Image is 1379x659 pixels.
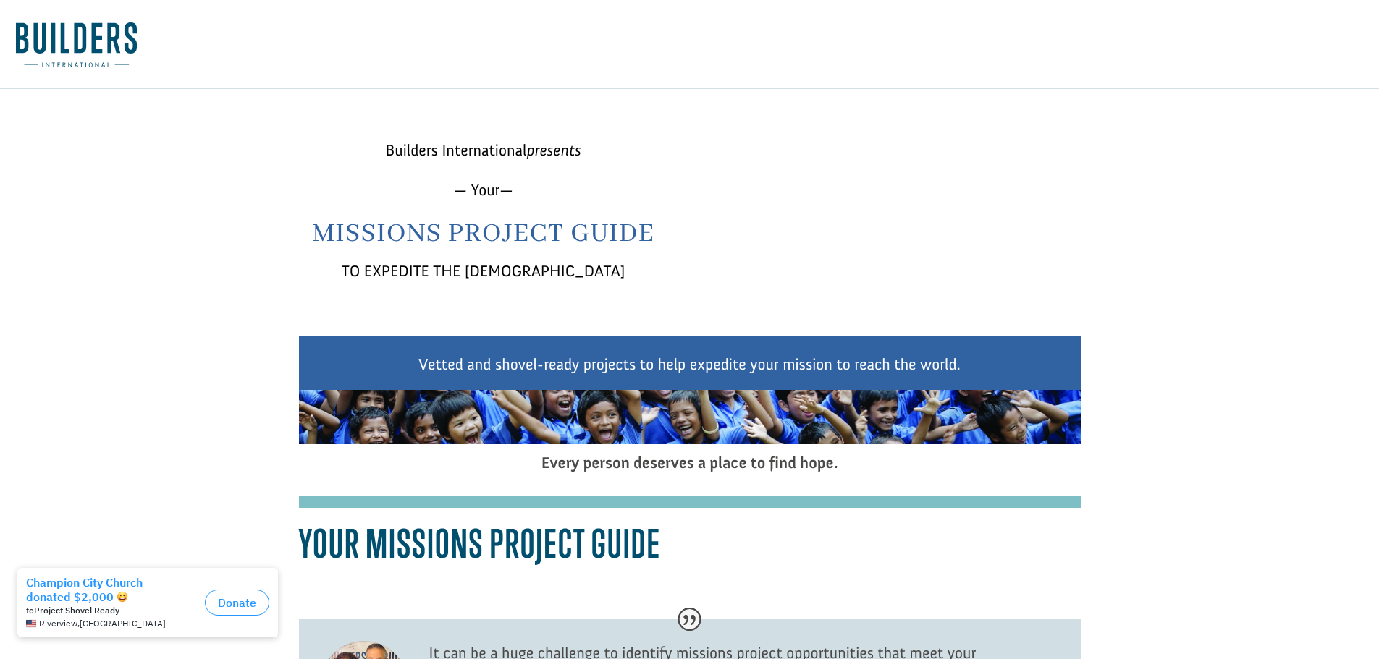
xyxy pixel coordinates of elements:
span: Missions Project Guide [312,218,654,251]
img: emoji grinningFace [117,30,128,42]
img: US.png [26,58,36,68]
img: Builders International [16,22,137,67]
strong: Project Shovel Ready [34,44,119,55]
div: Champion City Church donated $2,000 [26,14,199,43]
span: Vetted and shovel-ready projects to help expedite your mission to reach the world. [418,354,961,374]
span: — Your— [453,180,513,200]
span: Riverview , [GEOGRAPHIC_DATA] [39,58,166,68]
span: TO EXPEDITE THE [DEMOGRAPHIC_DATA] [342,261,625,281]
em: presents [526,140,581,160]
span: Your Missions Project Guide [299,520,661,566]
span: Every person deserves a place to find hope. [541,453,838,472]
div: to [26,45,199,55]
button: Donate [205,29,269,55]
span: Builders International [385,140,581,160]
